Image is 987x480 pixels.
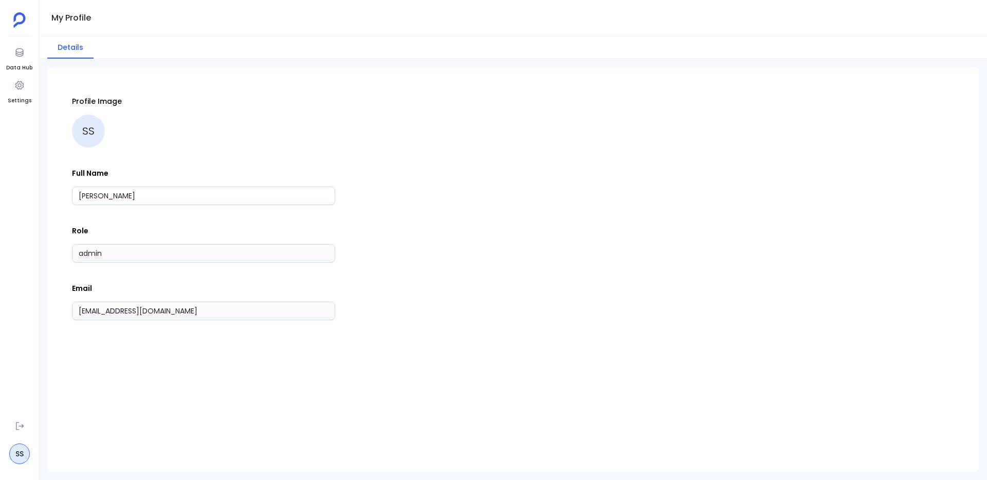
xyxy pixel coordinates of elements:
img: petavue logo [13,12,26,28]
input: Role [72,244,335,263]
button: Details [47,36,94,59]
span: Settings [8,97,31,105]
a: Settings [8,76,31,105]
input: Email [72,302,335,320]
input: Full Name [72,187,335,205]
p: Profile Image [72,96,954,106]
a: SS [9,444,30,464]
p: Full Name [72,168,954,178]
p: Role [72,226,954,236]
h1: My Profile [51,11,91,25]
a: Data Hub [6,43,32,72]
span: Data Hub [6,64,32,72]
p: Email [72,283,954,293]
div: SS [72,115,105,147]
